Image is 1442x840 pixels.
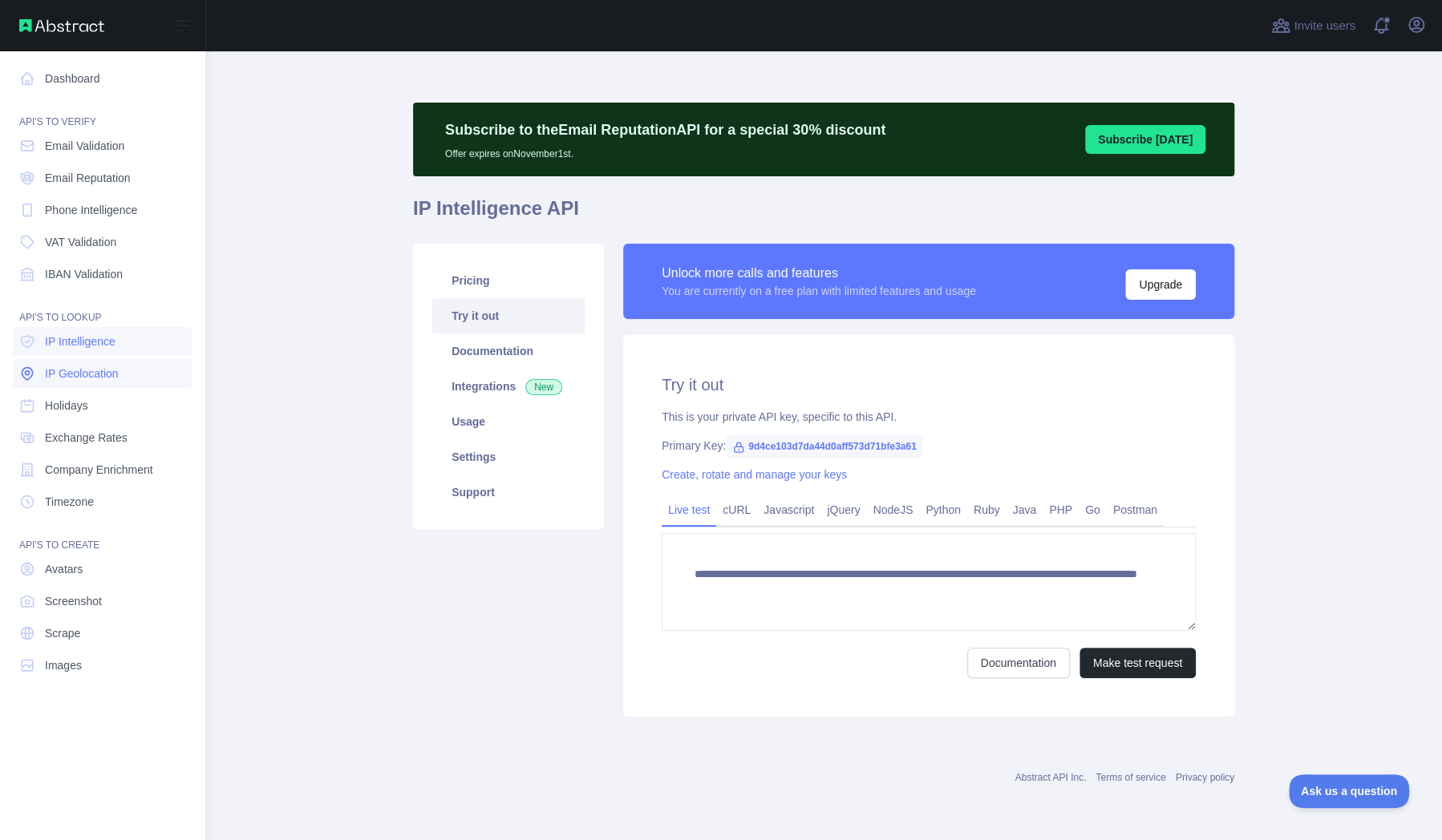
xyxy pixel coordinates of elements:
[1268,13,1359,38] button: Invite users
[1289,774,1410,808] iframe: Toggle Customer Support
[13,96,192,128] div: API'S TO VERIFY
[1096,772,1165,783] a: Terms of service
[13,519,192,551] div: API'S TO CREATE
[662,409,1196,425] div: This is your private API key, specific to this API.
[13,64,192,93] a: Dashboard
[13,587,192,616] a: Screenshot
[45,266,123,282] span: IBAN Validation
[662,497,716,523] a: Live test
[413,196,1234,234] h1: IP Intelligence API
[45,170,131,186] span: Email Reputation
[1079,497,1107,523] a: Go
[432,439,585,475] a: Settings
[13,164,192,192] a: Email Reputation
[1015,772,1087,783] a: Abstract API Inc.
[716,497,757,523] a: cURL
[432,369,585,404] a: Integrations New
[13,423,192,452] a: Exchange Rates
[662,468,847,481] a: Create, rotate and manage your keys
[757,497,820,523] a: Javascript
[45,398,88,414] span: Holidays
[662,264,976,283] div: Unlock more calls and features
[662,283,976,299] div: You are currently on a free plan with limited features and usage
[45,234,116,250] span: VAT Validation
[919,497,967,523] a: Python
[13,487,192,516] a: Timezone
[445,119,885,141] p: Subscribe to the Email Reputation API for a special 30 % discount
[13,359,192,388] a: IP Geolocation
[45,657,82,673] span: Images
[432,404,585,439] a: Usage
[45,430,128,446] span: Exchange Rates
[525,379,562,395] span: New
[19,19,104,32] img: Abstract API
[13,455,192,484] a: Company Enrichment
[45,333,115,349] span: IP Intelligence
[45,202,137,218] span: Phone Intelligence
[45,561,83,577] span: Avatars
[13,196,192,224] a: Phone Intelligence
[432,298,585,333] a: Try it out
[45,593,102,609] span: Screenshot
[45,494,94,510] span: Timezone
[432,263,585,298] a: Pricing
[45,138,124,154] span: Email Validation
[967,648,1070,678] a: Documentation
[967,497,1007,523] a: Ruby
[45,462,153,478] span: Company Enrichment
[445,141,885,160] p: Offer expires on November 1st.
[13,131,192,160] a: Email Validation
[13,292,192,324] div: API'S TO LOOKUP
[1007,497,1043,523] a: Java
[1294,17,1355,35] span: Invite users
[13,619,192,648] a: Scrape
[662,438,1196,454] div: Primary Key:
[45,365,119,382] span: IP Geolocation
[432,475,585,510] a: Support
[13,327,192,356] a: IP Intelligence
[13,260,192,289] a: IBAN Validation
[1079,648,1196,678] button: Make test request
[13,555,192,584] a: Avatars
[13,651,192,680] a: Images
[1176,772,1234,783] a: Privacy policy
[13,228,192,256] a: VAT Validation
[1085,125,1205,154] button: Subscribe [DATE]
[1043,497,1079,523] a: PHP
[1107,497,1164,523] a: Postman
[13,391,192,420] a: Holidays
[866,497,919,523] a: NodeJS
[726,434,922,458] span: 9d4ce103d7da44d0aff573d71bfe3a61
[820,497,866,523] a: jQuery
[1125,269,1196,300] button: Upgrade
[45,625,80,641] span: Scrape
[662,374,1196,396] h2: Try it out
[432,333,585,369] a: Documentation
